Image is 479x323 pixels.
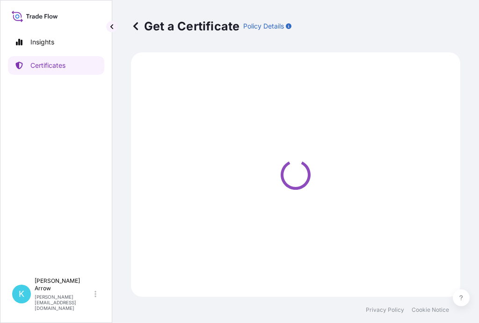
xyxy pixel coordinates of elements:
div: Loading [137,58,455,291]
p: Insights [30,37,54,47]
a: Insights [8,33,104,51]
p: [PERSON_NAME] Arrow [35,277,93,292]
p: Certificates [30,61,65,70]
p: Policy Details [243,22,284,31]
p: [PERSON_NAME][EMAIL_ADDRESS][DOMAIN_NAME] [35,294,93,311]
a: Certificates [8,56,104,75]
span: K [19,289,24,299]
a: Privacy Policy [366,306,404,314]
a: Cookie Notice [412,306,449,314]
p: Get a Certificate [131,19,239,34]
